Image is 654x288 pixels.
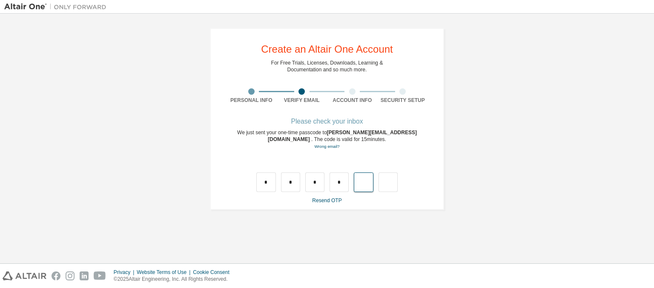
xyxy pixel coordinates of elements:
img: facebook.svg [52,271,60,280]
img: Altair One [4,3,111,11]
div: Cookie Consent [193,269,234,276]
img: youtube.svg [94,271,106,280]
div: Privacy [114,269,137,276]
div: Verify Email [277,97,327,104]
div: Personal Info [226,97,277,104]
div: We just sent your one-time passcode to . The code is valid for 15 minutes. [226,129,428,150]
span: [PERSON_NAME][EMAIL_ADDRESS][DOMAIN_NAME] [268,130,417,142]
div: Account Info [327,97,378,104]
div: Security Setup [378,97,428,104]
img: instagram.svg [66,271,75,280]
a: Go back to the registration form [314,144,339,149]
p: © 2025 Altair Engineering, Inc. All Rights Reserved. [114,276,235,283]
div: Create an Altair One Account [261,44,393,54]
a: Resend OTP [312,198,341,203]
div: Website Terms of Use [137,269,193,276]
div: Please check your inbox [226,119,428,124]
img: altair_logo.svg [3,271,46,280]
img: linkedin.svg [80,271,89,280]
div: For Free Trials, Licenses, Downloads, Learning & Documentation and so much more. [271,59,383,73]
